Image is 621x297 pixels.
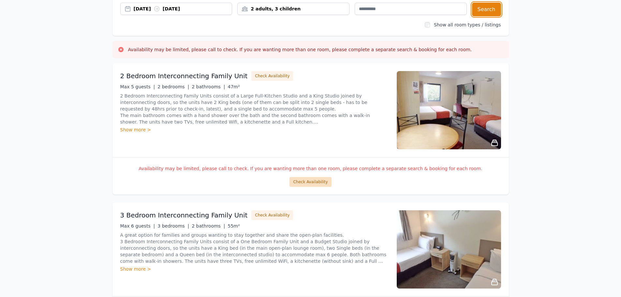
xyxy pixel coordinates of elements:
[251,210,293,220] button: Check Availability
[120,232,389,264] p: A great option for families and groups wanting to stay together and share the open-plan facilitie...
[434,22,501,27] label: Show all room types / listings
[134,6,232,12] div: [DATE] [DATE]
[157,84,189,89] span: 2 bedrooms |
[192,84,225,89] span: 2 bathrooms |
[192,223,225,229] span: 2 bathrooms |
[120,165,501,172] p: Availability may be limited, please call to check. If you are wanting more than one room, please ...
[120,211,248,220] h3: 3 Bedroom Interconnecting Family Unit
[289,177,331,187] button: Check Availability
[120,93,389,125] p: 2 Bedroom Interconnecting Family Units consist of a Large Full-Kitchen Studio and a King Studio j...
[120,126,389,133] div: Show more >
[120,84,155,89] span: Max 5 guests |
[128,46,472,53] h3: Availability may be limited, please call to check. If you are wanting more than one room, please ...
[157,223,189,229] span: 3 bedrooms |
[238,6,349,12] div: 2 adults, 3 children
[251,71,293,81] button: Check Availability
[228,223,240,229] span: 55m²
[120,223,155,229] span: Max 6 guests |
[228,84,240,89] span: 47m²
[472,3,501,16] button: Search
[120,71,248,81] h3: 2 Bedroom Interconnecting Family Unit
[120,266,389,272] div: Show more >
